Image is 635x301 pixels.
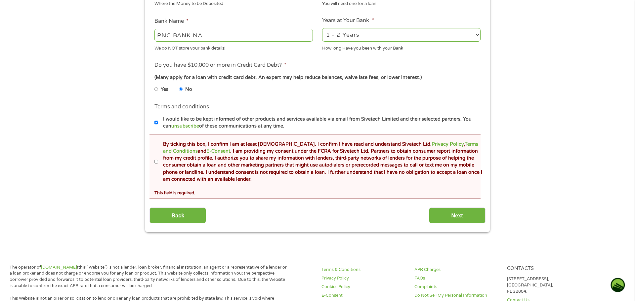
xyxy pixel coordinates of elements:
label: Years at Your Bank [322,17,374,24]
a: [DOMAIN_NAME] [41,265,77,270]
input: Back [149,207,206,224]
label: I would like to be kept informed of other products and services available via email from Sivetech... [158,116,483,130]
a: Privacy Policy [432,141,464,147]
a: E-Consent [321,292,406,299]
label: By ticking this box, I confirm I am at least [DEMOGRAPHIC_DATA]. I confirm I have read and unders... [158,141,483,183]
label: Bank Name [154,18,189,25]
a: Do Not Sell My Personal Information [414,292,499,299]
a: FAQs [414,275,499,282]
div: (Many apply for a loan with credit card debt. An expert may help reduce balances, waive late fees... [154,74,481,81]
p: The operator of (this “Website”) is not a lender, loan broker, financial institution, an agent or... [10,264,288,289]
a: APR Charges [414,267,499,273]
a: E-Consent [206,148,230,154]
a: Complaints [414,284,499,290]
div: We do NOT store your bank details! [154,43,313,52]
a: Terms & Conditions [321,267,406,273]
a: Privacy Policy [321,275,406,282]
a: Cookies Policy [321,284,406,290]
a: Terms and Conditions [163,141,478,154]
div: How long Have you been with your Bank [322,43,481,52]
label: Yes [161,86,168,93]
a: unsubscribe [171,123,199,129]
label: Do you have $10,000 or more in Credit Card Debt? [154,62,286,69]
div: This field is required. [154,187,481,196]
label: No [185,86,192,93]
input: Next [429,207,486,224]
h4: Contacts [507,266,592,272]
label: Terms and conditions [154,103,209,110]
p: [STREET_ADDRESS], [GEOGRAPHIC_DATA], FL 32804. [507,276,592,295]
